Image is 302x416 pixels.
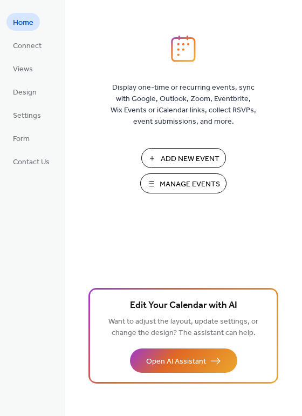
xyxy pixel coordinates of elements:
span: Form [13,133,30,145]
span: Want to adjust the layout, update settings, or change the design? The assistant can help. [108,314,258,340]
span: Design [13,87,37,98]
button: Manage Events [140,173,226,193]
span: Edit Your Calendar with AI [130,298,237,313]
button: Open AI Assistant [130,348,237,373]
span: Manage Events [160,179,220,190]
a: Design [6,83,43,100]
button: Add New Event [141,148,226,168]
span: Add New Event [161,153,219,165]
span: Connect [13,41,42,52]
a: Settings [6,106,47,124]
a: Connect [6,36,48,54]
span: Open AI Assistant [146,356,206,367]
span: Settings [13,110,41,122]
span: Contact Us [13,157,50,168]
a: Views [6,59,39,77]
span: Views [13,64,33,75]
a: Contact Us [6,152,56,170]
span: Home [13,17,33,29]
span: Display one-time or recurring events, sync with Google, Outlook, Zoom, Eventbrite, Wix Events or ... [111,82,256,128]
a: Home [6,13,40,31]
img: logo_icon.svg [171,35,196,62]
a: Form [6,129,36,147]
